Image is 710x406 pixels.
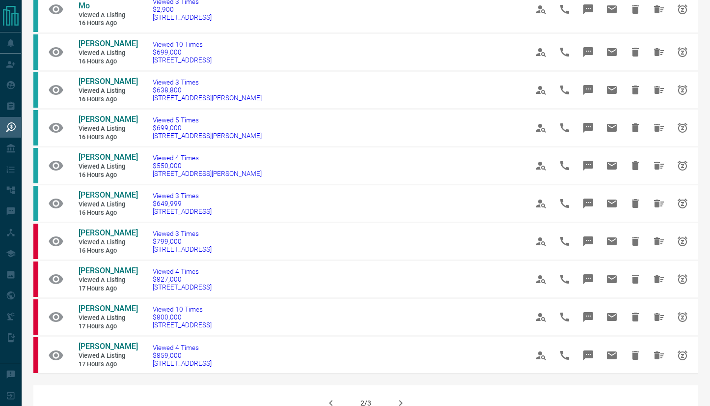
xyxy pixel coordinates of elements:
span: Viewed a Listing [79,125,137,133]
span: Snooze [671,78,694,102]
a: Viewed 3 Times$649,999[STREET_ADDRESS] [153,192,212,215]
a: Viewed 5 Times$699,000[STREET_ADDRESS][PERSON_NAME] [153,116,262,140]
a: [PERSON_NAME] [79,266,137,276]
span: [STREET_ADDRESS] [153,56,212,64]
span: Message [576,154,600,177]
span: Snooze [671,230,694,253]
span: Call [553,305,576,329]
span: Hide All from Eric E [647,344,671,367]
span: Viewed a Listing [79,87,137,95]
a: Viewed 3 Times$638,800[STREET_ADDRESS][PERSON_NAME] [153,78,262,102]
span: Message [576,267,600,291]
span: [PERSON_NAME] [79,342,138,351]
span: Message [576,78,600,102]
span: View Profile [529,267,553,291]
a: [PERSON_NAME] [79,342,137,352]
span: Hide [624,305,647,329]
div: property.ca [33,299,38,335]
span: Viewed 4 Times [153,344,212,351]
span: Email [600,267,624,291]
span: Hide [624,192,647,215]
span: Viewed 10 Times [153,305,212,313]
span: Hide All from Eric E [647,305,671,329]
span: [STREET_ADDRESS][PERSON_NAME] [153,132,262,140]
span: Hide All from Joe Tang [647,78,671,102]
span: Viewed 10 Times [153,40,212,48]
span: Viewed a Listing [79,201,137,209]
span: $799,000 [153,237,212,245]
span: Snooze [671,192,694,215]
span: [PERSON_NAME] [79,190,138,200]
span: Call [553,78,576,102]
span: Hide [624,344,647,367]
span: Message [576,305,600,329]
span: [PERSON_NAME] [79,228,138,237]
span: Snooze [671,305,694,329]
span: [STREET_ADDRESS][PERSON_NAME] [153,94,262,102]
span: View Profile [529,40,553,64]
span: [STREET_ADDRESS] [153,321,212,329]
span: View Profile [529,116,553,140]
span: [PERSON_NAME] [79,152,138,162]
span: [STREET_ADDRESS] [153,359,212,367]
span: $699,000 [153,48,212,56]
span: $638,800 [153,86,262,94]
span: Viewed 4 Times [153,267,212,275]
span: Message [576,344,600,367]
span: Snooze [671,267,694,291]
span: 16 hours ago [79,95,137,104]
span: 16 hours ago [79,209,137,217]
span: [STREET_ADDRESS][PERSON_NAME] [153,170,262,177]
span: Email [600,116,624,140]
span: $2,900 [153,5,212,13]
span: 16 hours ago [79,133,137,142]
span: Viewed a Listing [79,276,137,285]
div: property.ca [33,261,38,297]
span: Viewed a Listing [79,352,137,360]
span: Viewed a Listing [79,238,137,247]
span: 16 hours ago [79,58,137,66]
span: $699,000 [153,124,262,132]
span: Message [576,230,600,253]
span: Call [553,192,576,215]
span: [STREET_ADDRESS] [153,13,212,21]
div: condos.ca [33,110,38,145]
a: Viewed 10 Times$699,000[STREET_ADDRESS] [153,40,212,64]
span: Call [553,116,576,140]
span: View Profile [529,154,553,177]
span: $859,000 [153,351,212,359]
span: Viewed a Listing [79,49,137,58]
span: Email [600,40,624,64]
span: Viewed 3 Times [153,78,262,86]
a: [PERSON_NAME] [79,304,137,314]
span: [PERSON_NAME] [79,39,138,48]
span: Call [553,267,576,291]
span: Call [553,154,576,177]
div: property.ca [33,224,38,259]
span: Hide All from Joe Tang [647,40,671,64]
span: View Profile [529,305,553,329]
span: Viewed 4 Times [153,154,262,162]
a: Viewed 10 Times$800,000[STREET_ADDRESS] [153,305,212,329]
span: 17 hours ago [79,322,137,331]
span: [PERSON_NAME] [79,115,138,124]
span: Snooze [671,40,694,64]
span: View Profile [529,344,553,367]
span: 16 hours ago [79,247,137,255]
span: Email [600,344,624,367]
span: Snooze [671,154,694,177]
span: Viewed a Listing [79,314,137,322]
a: Viewed 4 Times$859,000[STREET_ADDRESS] [153,344,212,367]
span: Hide All from Joe Tang [647,154,671,177]
span: Message [576,116,600,140]
a: Viewed 3 Times$799,000[STREET_ADDRESS] [153,230,212,253]
span: Hide [624,116,647,140]
a: [PERSON_NAME] [79,77,137,87]
span: 16 hours ago [79,19,137,28]
span: Snooze [671,116,694,140]
div: condos.ca [33,186,38,221]
span: Viewed 5 Times [153,116,262,124]
span: Hide All from Eric E [647,267,671,291]
a: [PERSON_NAME] [79,190,137,201]
span: Call [553,344,576,367]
